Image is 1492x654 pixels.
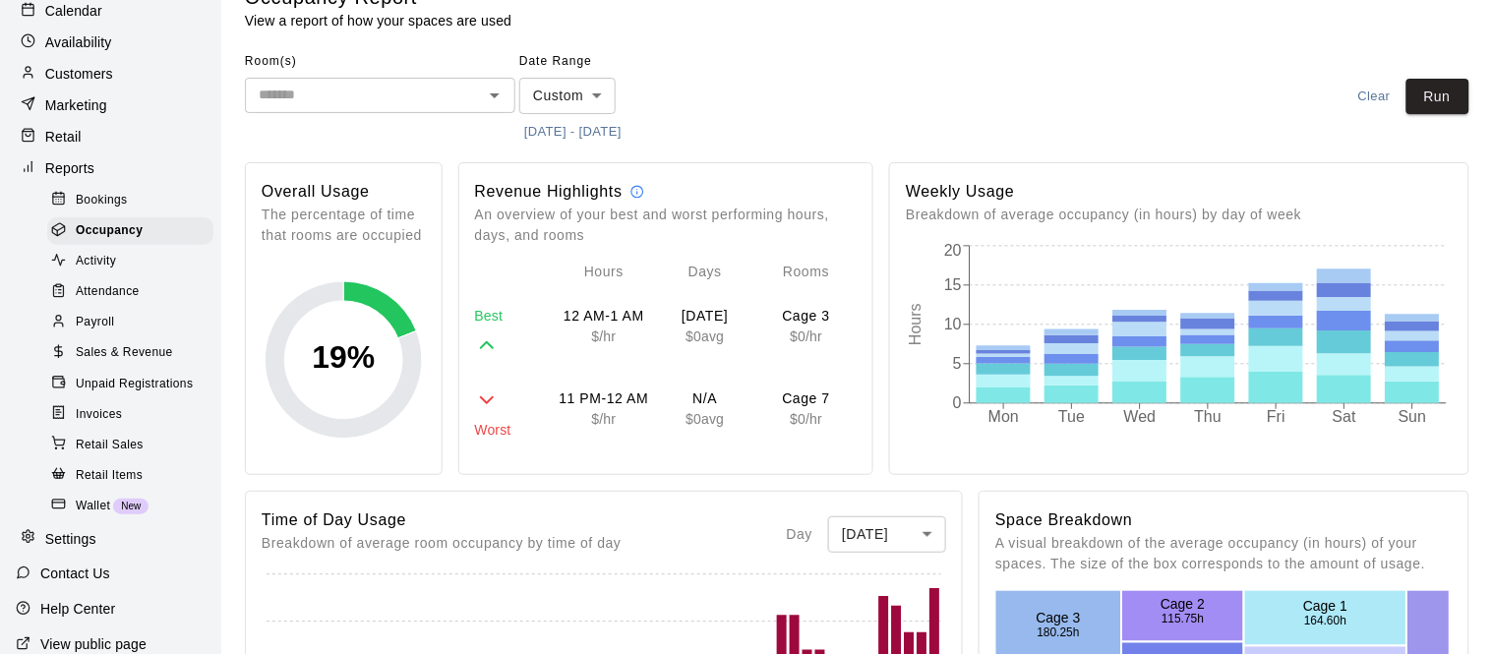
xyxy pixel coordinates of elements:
a: Bookings [47,185,221,215]
span: Attendance [76,282,140,302]
tspan: 0 [953,395,962,412]
p: Settings [45,529,96,549]
tspan: Thu [1195,408,1223,425]
a: Sales & Revenue [47,338,221,369]
a: Invoices [47,399,221,430]
div: [DATE] [828,516,946,553]
text: Cage 1 [1305,598,1349,614]
p: View a report of how your spaces are used [245,11,511,30]
a: Marketing [16,90,206,120]
text: 180.25h [1038,625,1080,639]
div: Custom [519,78,616,114]
a: Reports [16,153,206,183]
p: Customers [45,64,113,84]
a: Activity [47,247,221,277]
button: Open [481,82,508,109]
tspan: Fri [1268,408,1286,425]
p: Breakdown of average occupancy (in hours) by day of week [906,205,1452,225]
p: [DATE] [654,306,755,327]
p: Reports [45,158,94,178]
p: Hours [554,262,655,282]
span: Sales & Revenue [76,343,173,363]
span: New [113,501,149,511]
p: $ 0 /hr [755,409,857,429]
a: Customers [16,59,206,89]
p: N/A [654,388,755,409]
p: $ 0 /hr [755,327,857,346]
a: Retail Items [47,460,221,491]
p: A visual breakdown of the average occupancy (in hours) of your spaces. The size of the box corres... [995,533,1452,574]
span: Retail Sales [76,436,144,455]
a: Settings [16,524,206,554]
tspan: Wed [1124,408,1157,425]
p: $ 0 avg [654,409,755,429]
p: View public page [40,634,147,654]
button: Run [1406,79,1469,115]
p: Breakdown of average room occupancy by time of day [262,533,622,554]
text: 19 % [312,339,375,375]
text: 164.60h [1306,614,1348,627]
div: WalletNew [47,493,213,520]
p: Days [654,262,755,282]
a: Retail [16,122,206,151]
p: $ /hr [554,327,655,346]
div: Sales & Revenue [47,339,213,367]
a: Unpaid Registrations [47,369,221,399]
div: Bookings [47,187,213,214]
span: Wallet [76,497,110,516]
a: Availability [16,28,206,57]
text: Cage 2 [1162,596,1206,612]
p: Worst [475,420,554,440]
h6: Overall Usage [262,179,426,205]
p: The percentage of time that rooms are occupied [262,205,426,246]
a: WalletNew [47,491,221,521]
div: Retail Sales [47,432,213,459]
p: $ /hr [554,409,655,429]
p: An overview of your best and worst performing hours, days, and rooms [475,205,858,246]
h6: Time of Day Usage [262,507,622,533]
tspan: 15 [944,277,962,294]
h6: Weekly Usage [906,179,1452,205]
p: Cage 7 [755,388,857,409]
tspan: Tue [1059,408,1086,425]
span: Retail Items [76,466,143,486]
p: Retail [45,127,82,147]
p: Rooms [755,262,857,282]
p: Calendar [45,1,102,21]
a: Occupancy [47,215,221,246]
p: $ 0 avg [654,327,755,346]
div: Occupancy [47,217,213,245]
span: Unpaid Registrations [76,375,193,394]
p: Help Center [40,599,115,619]
a: Retail Sales [47,430,221,460]
div: Activity [47,248,213,275]
p: Contact Us [40,564,110,583]
div: Attendance [47,278,213,306]
span: Activity [76,252,116,271]
h6: Space Breakdown [995,507,1452,533]
tspan: 20 [944,242,962,259]
tspan: Sun [1399,408,1426,425]
p: Availability [45,32,112,52]
div: Unpaid Registrations [47,371,213,398]
tspan: 5 [953,356,962,373]
a: Payroll [47,308,221,338]
span: Date Range [519,46,691,78]
h6: Revenue Highlights [475,179,623,205]
button: [DATE] - [DATE] [519,117,627,148]
tspan: Hours [908,304,925,346]
tspan: Mon [988,408,1019,425]
a: Attendance [47,277,221,308]
button: Clear [1343,79,1406,115]
span: Bookings [76,191,128,210]
p: 12 AM-1 AM [554,306,655,327]
text: Cage 3 [1037,610,1081,625]
span: Payroll [76,313,114,332]
div: Invoices [47,401,213,429]
tspan: Sat [1333,408,1357,425]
